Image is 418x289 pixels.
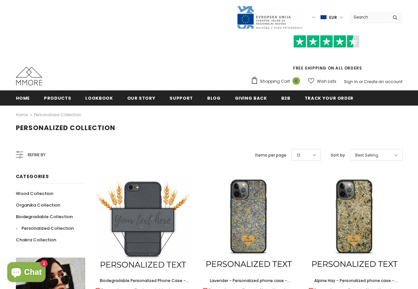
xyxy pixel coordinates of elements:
span: Best Selling [355,152,378,159]
a: Personalized Collection [16,222,74,234]
span: Shopping Cart [260,78,290,85]
img: Trust Pilot Stars [293,35,360,48]
a: Blog [207,90,221,105]
a: Alpine Hay - Personalized phone case - Personalized gift [307,277,402,284]
a: Sign In [344,79,358,84]
a: Organika Collection [16,199,60,211]
span: support [170,95,193,101]
a: Home [16,90,30,105]
span: Track your order [305,95,354,101]
span: Organika Collection [16,202,60,208]
span: Wood Collection [16,190,53,197]
a: Wood Collection [16,188,53,199]
iframe: Customer reviews powered by Trustpilot [251,48,402,65]
inbox-online-store-chat: Shopify online store chat [5,262,48,284]
span: Personalized Collection [16,123,115,132]
a: Giving back [235,90,267,105]
a: Products [44,90,71,105]
a: Biodegradable Collection [16,211,73,222]
span: Blog [207,95,221,101]
img: MMORE Cases [16,67,42,85]
span: Giving back [235,95,267,101]
a: Home [16,111,28,119]
a: Wish Lists [308,75,336,87]
a: B2B [281,90,290,105]
span: Biodegradable Collection [16,214,73,220]
span: Personalized Collection [21,225,74,231]
span: or [359,79,363,84]
span: Categories [16,173,49,180]
label: Sort by [331,152,345,159]
a: Lookbook [85,90,113,105]
span: FREE SHIPPING ON ALL ORDERS [251,38,402,71]
span: B2B [281,95,290,101]
a: Lavender - Personalized phone case - Personalized gift [201,277,297,284]
img: Javni Razpis [237,5,303,29]
input: Search Site [350,12,388,22]
span: Lookbook [85,95,113,101]
a: Biodegradable Personalized Phone Case - Black [95,277,191,284]
span: Chakra Collection [16,237,56,243]
a: Track your order [305,90,354,105]
span: EUR [329,14,337,21]
span: Refine by [28,151,46,159]
span: Our Story [127,95,156,101]
a: Our Story [127,90,156,105]
label: Items per page [255,152,286,159]
a: Personalized Collection [34,112,81,118]
a: Javni Razpis [237,14,303,20]
span: 0 [292,77,300,85]
span: Home [16,95,30,101]
a: Shopping Cart 0 [251,76,303,86]
a: support [170,90,193,105]
span: 12 [297,152,300,159]
span: Wish Lists [317,78,336,85]
span: Products [44,95,71,101]
a: Create an account [364,79,402,84]
a: Chakra Collection [16,234,56,246]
